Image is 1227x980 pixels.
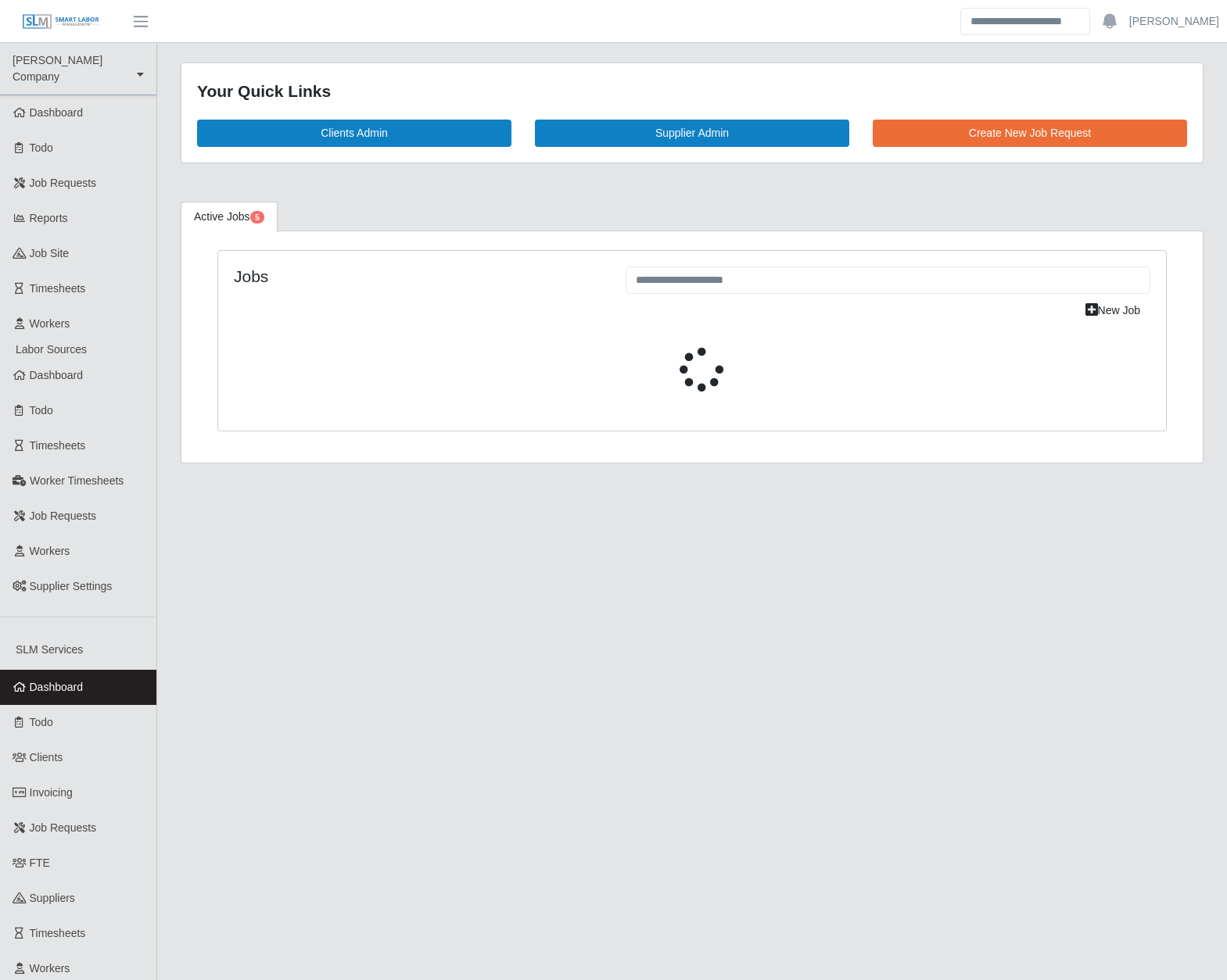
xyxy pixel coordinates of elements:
a: Supplier Admin [535,120,849,147]
input: Search [960,8,1090,35]
span: Todo [30,141,53,154]
div: Your Quick Links [197,79,1187,104]
span: FTE [30,857,50,869]
a: Active Jobs [181,202,278,232]
span: Clients [30,751,63,764]
a: [PERSON_NAME] [1129,13,1219,30]
span: Supplier Settings [30,580,113,592]
h4: Jobs [234,266,602,286]
span: Worker Timesheets [30,474,124,487]
span: Job Requests [30,510,97,522]
span: SLM Services [16,643,83,656]
a: Clients Admin [197,120,511,147]
span: Workers [30,545,70,557]
span: Suppliers [30,892,75,904]
span: Todo [30,404,53,417]
span: Job Requests [30,821,97,834]
span: Timesheets [30,927,86,939]
img: SLM Logo [22,13,100,30]
span: Dashboard [30,681,84,693]
span: Workers [30,317,70,330]
span: Reports [30,212,68,224]
span: Pending Jobs [250,211,264,224]
span: Todo [30,716,53,728]
a: New Job [1075,297,1150,324]
span: Timesheets [30,439,86,452]
span: Workers [30,962,70,975]
span: Labor Sources [16,343,87,356]
span: Dashboard [30,369,84,381]
span: Timesheets [30,282,86,295]
a: Create New Job Request [873,120,1187,147]
span: Dashboard [30,106,84,119]
span: Job Requests [30,177,97,189]
span: Invoicing [30,786,73,799]
span: job site [30,247,70,259]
